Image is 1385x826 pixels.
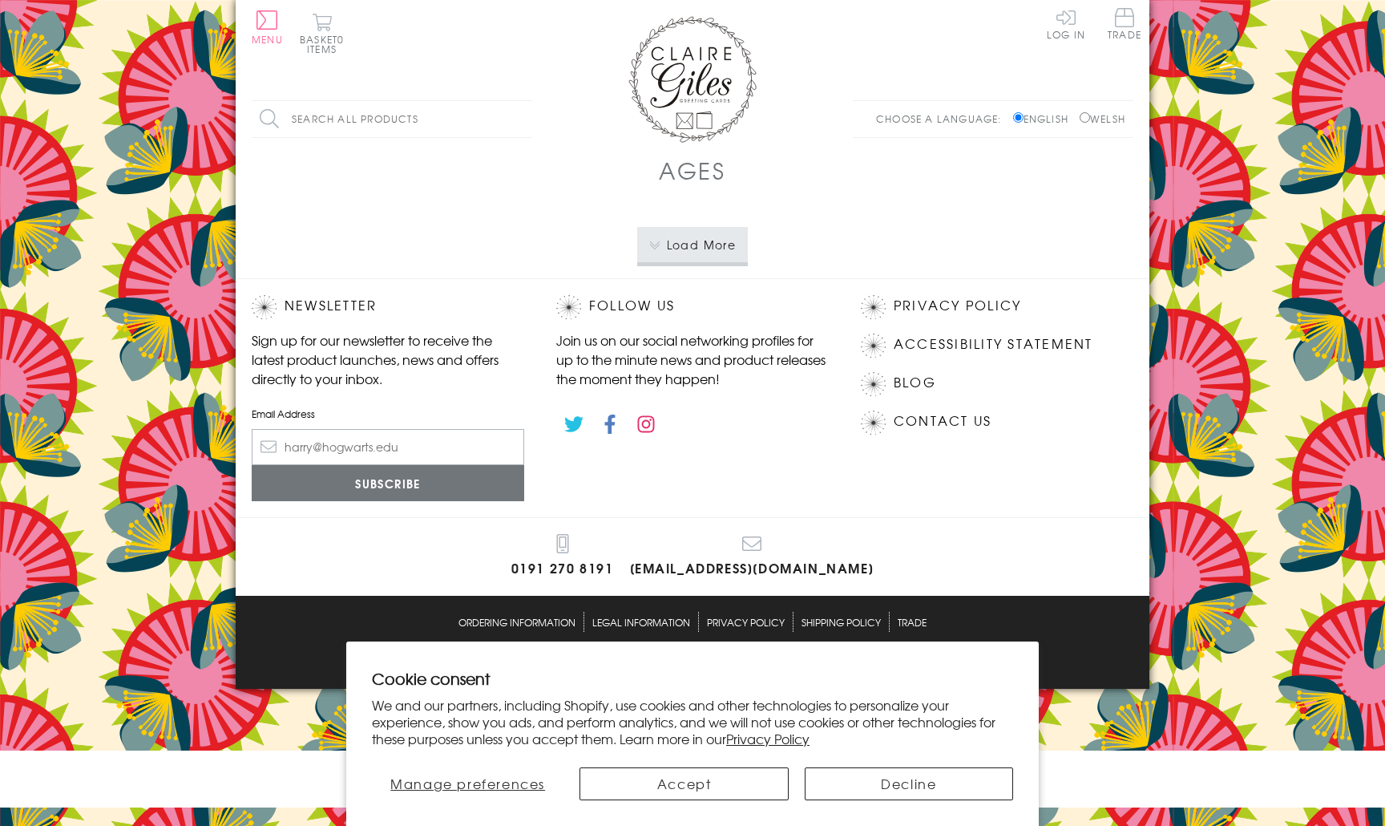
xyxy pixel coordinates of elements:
label: English [1013,111,1076,126]
button: Accept [579,767,788,800]
a: Privacy Policy [894,295,1021,317]
p: We and our partners, including Shopify, use cookies and other technologies to personalize your ex... [372,697,1013,747]
a: Shipping Policy [802,612,881,632]
input: Search all products [252,101,532,137]
input: Welsh [1080,112,1090,123]
a: Accessibility Statement [894,334,1093,355]
p: © 2025 . [252,648,1133,662]
a: Trade [898,612,927,632]
button: Decline [805,767,1013,800]
button: Manage preferences [372,767,563,800]
span: 0 items [307,32,344,56]
button: Menu [252,10,283,44]
label: Email Address [252,407,524,421]
a: Blog [894,372,936,394]
a: Trade [1108,8,1141,43]
p: Choose a language: [876,111,1010,126]
p: Sign up for our newsletter to receive the latest product launches, news and offers directly to yo... [252,330,524,388]
a: Contact Us [894,411,991,432]
h2: Newsletter [252,295,524,319]
a: Ordering Information [458,612,575,632]
a: Privacy Policy [707,612,785,632]
h2: Cookie consent [372,667,1013,690]
a: Log In [1047,8,1085,39]
a: Legal Information [592,612,690,632]
p: Join us on our social networking profiles for up to the minute news and product releases the mome... [556,330,829,388]
h1: AGES [659,154,726,187]
a: [EMAIL_ADDRESS][DOMAIN_NAME] [630,534,874,580]
button: Load More [637,227,749,262]
img: Claire Giles Greetings Cards [628,16,757,143]
a: 0191 270 8191 [511,534,614,580]
button: Basket0 items [300,13,344,54]
input: English [1013,112,1024,123]
h2: Follow Us [556,295,829,319]
a: Privacy Policy [726,729,810,748]
span: Menu [252,32,283,47]
input: harry@hogwarts.edu [252,429,524,465]
input: Subscribe [252,465,524,501]
input: Search [516,101,532,137]
span: Manage preferences [390,774,545,793]
span: Trade [1108,8,1141,39]
label: Welsh [1080,111,1125,126]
